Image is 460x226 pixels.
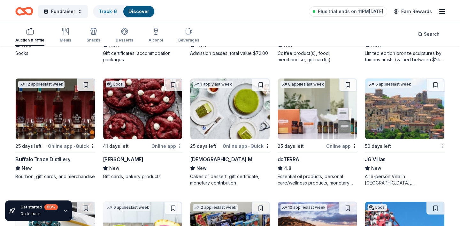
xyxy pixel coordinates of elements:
span: 4.8 [284,164,291,172]
div: Snacks [87,38,100,43]
a: Image for Le BoulangerLocal41 days leftOnline app[PERSON_NAME]NewGift cards, bakery products [103,78,183,180]
div: Online app [151,142,182,150]
div: Limited edition bronze sculptures by famous artists (valued between $2k to $7k; proceeds will spl... [365,50,445,63]
div: Socks [15,50,95,56]
div: A 16-person Villa in [GEOGRAPHIC_DATA], [GEOGRAPHIC_DATA], [GEOGRAPHIC_DATA] for 7days/6nights (R... [365,173,445,186]
button: Fundraiser [38,5,88,18]
div: [PERSON_NAME] [103,155,143,163]
a: Image for Lady M1 applylast week25 days leftOnline app•Quick[DEMOGRAPHIC_DATA] MNewCakes or desse... [190,78,270,186]
span: • [248,144,249,149]
div: 60 % [44,204,58,210]
button: Search [412,28,445,41]
div: 25 days left [190,142,216,150]
button: Desserts [116,25,133,46]
span: Fundraiser [51,8,75,15]
div: 2 applies last week [193,204,238,211]
div: Gift certificates, accommodation packages [103,50,183,63]
div: 10 applies last week [280,204,327,211]
div: 25 days left [15,142,42,150]
div: 41 days left [103,142,129,150]
div: 6 applies last week [106,204,150,211]
div: Online app [326,142,357,150]
a: Image for Buffalo Trace Distillery12 applieslast week25 days leftOnline app•QuickBuffalo Trace Di... [15,78,95,180]
span: New [196,164,207,172]
div: Local [368,204,387,211]
div: Essential oil products, personal care/wellness products, monetary donations [278,173,357,186]
a: Discover [128,9,149,14]
div: Get started [20,204,58,210]
div: doTERRA [278,155,299,163]
div: Online app Quick [48,142,95,150]
div: Alcohol [149,38,163,43]
div: Auction & raffle [15,38,44,43]
div: 5 applies last week [368,81,412,88]
div: Beverages [178,38,199,43]
div: 50 days left [365,142,391,150]
div: Gift cards, bakery products [103,173,183,180]
div: Meals [60,38,71,43]
a: Track· 6 [99,9,117,14]
a: Image for doTERRA8 applieslast week25 days leftOnline appdoTERRA4.8Essential oil products, person... [278,78,357,186]
button: Beverages [178,25,199,46]
div: Admission passes, total value $72.00 [190,50,270,56]
span: New [22,164,32,172]
button: Snacks [87,25,100,46]
button: Auction & raffle [15,25,44,46]
div: Coffee product(s), food, merchandise, gift card(s) [278,50,357,63]
button: Track· 6Discover [93,5,155,18]
span: Plus trial ends on 11PM[DATE] [318,8,383,15]
img: Image for doTERRA [278,79,357,139]
div: 25 days left [278,142,304,150]
div: Bourbon, gift cards, and merchandise [15,173,95,180]
div: Go to track [20,211,58,216]
a: Image for JG Villas5 applieslast week50 days leftJG VillasNewA 16-person Villa in [GEOGRAPHIC_DAT... [365,78,445,186]
span: New [371,164,381,172]
div: Cakes or dessert, gift certificate, monetary contribution [190,173,270,186]
img: Image for Buffalo Trace Distillery [16,79,95,139]
div: [DEMOGRAPHIC_DATA] M [190,155,252,163]
div: Buffalo Trace Distillery [15,155,70,163]
img: Image for Lady M [190,79,270,139]
img: Image for Le Boulanger [103,79,182,139]
div: 12 applies last week [18,81,65,88]
span: • [73,144,75,149]
div: JG Villas [365,155,385,163]
img: Image for JG Villas [365,79,444,139]
div: Online app Quick [223,142,270,150]
span: New [109,164,119,172]
div: 1 apply last week [193,81,233,88]
div: Local [106,81,125,87]
a: Earn Rewards [390,6,436,17]
button: Alcohol [149,25,163,46]
span: Search [424,30,440,38]
div: 8 applies last week [280,81,325,88]
a: Plus trial ends on 11PM[DATE] [309,6,387,17]
button: Meals [60,25,71,46]
a: Home [15,4,33,19]
div: Desserts [116,38,133,43]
